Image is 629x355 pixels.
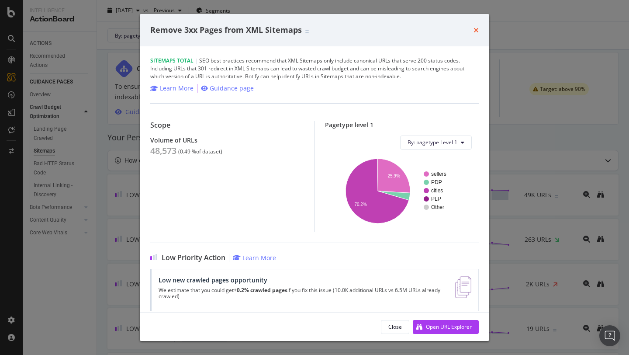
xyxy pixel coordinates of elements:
[431,188,443,194] text: cities
[400,136,472,150] button: By: pagetype Level 1
[210,84,254,93] div: Guidance page
[354,202,366,206] text: 70.2%
[473,24,479,36] div: times
[150,121,304,129] div: Scope
[381,320,409,334] button: Close
[455,276,471,298] img: e5DMFwAAAABJRU5ErkJggg==
[413,320,479,334] button: Open URL Explorer
[159,276,445,284] div: Low new crawled pages opportunity
[150,57,479,80] div: SEO best practices recommend that XML Sitemaps only include canonical URLs that serve 200 status ...
[160,84,194,93] div: Learn More
[387,174,400,178] text: 25.9%
[431,204,444,210] text: Other
[599,325,620,346] div: Open Intercom Messenger
[388,323,402,331] div: Close
[233,254,276,262] a: Learn More
[150,57,194,64] span: Sitemaps Total
[159,287,445,299] p: We estimate that you could get if you fix this issue (10.0K additional URLs vs 6.5M URLs already ...
[162,254,225,262] span: Low Priority Action
[325,121,479,129] div: Pagetype level 1
[305,30,309,33] img: Equal
[150,24,302,35] span: Remove 3xx Pages from XML Sitemaps
[150,136,304,144] div: Volume of URLs
[426,323,472,331] div: Open URL Explorer
[140,14,489,341] div: modal
[332,157,472,225] svg: A chart.
[150,84,194,93] a: Learn More
[150,146,176,156] div: 48,573
[431,179,442,185] text: PDP
[408,139,457,146] span: By: pagetype Level 1
[431,171,446,177] text: sellers
[234,286,287,294] strong: +0.2% crawled pages
[195,57,198,64] span: |
[431,196,441,202] text: PLP
[178,149,222,155] div: ( 0.49 % of dataset )
[201,84,254,93] a: Guidance page
[242,254,276,262] div: Learn More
